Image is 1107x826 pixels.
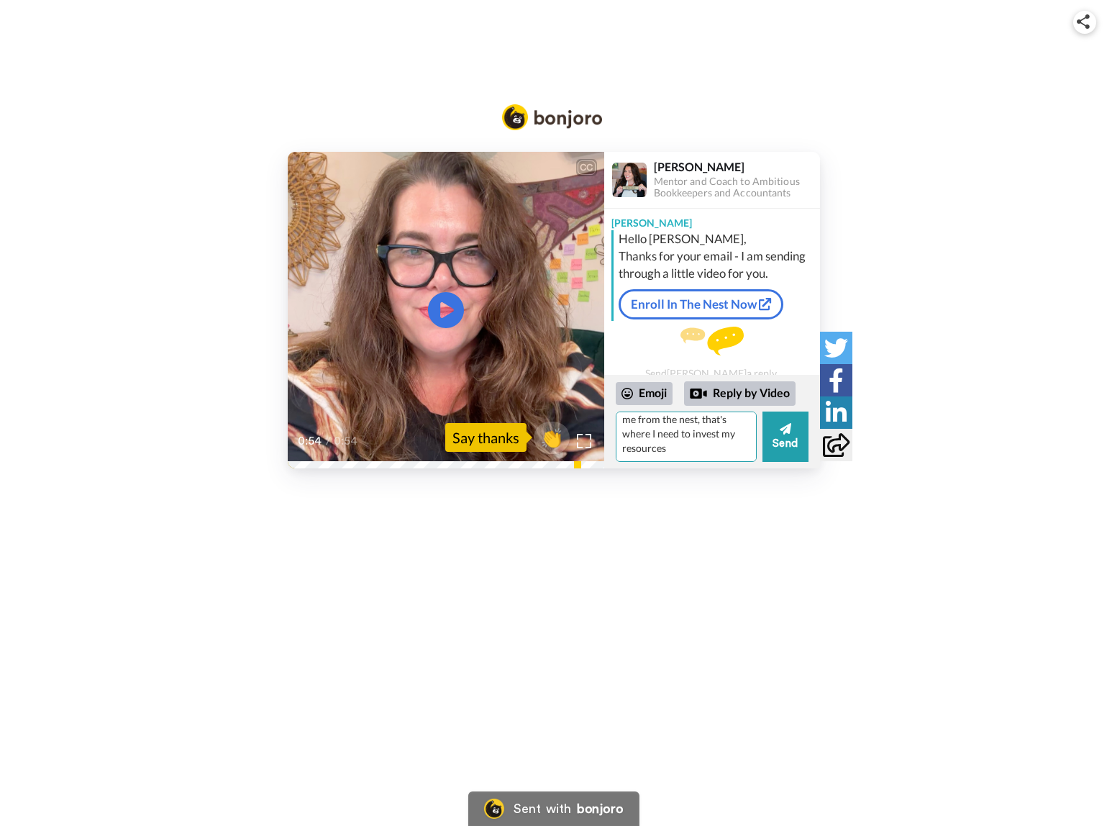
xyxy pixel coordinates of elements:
img: ic_share.svg [1077,14,1090,29]
div: [PERSON_NAME] [654,160,819,173]
span: 0:54 [334,432,359,450]
div: Mentor and Coach to Ambitious Bookkeepers and Accountants [654,176,819,200]
a: Enroll In The Nest Now [619,289,783,319]
div: CC [578,160,596,175]
button: Send [762,412,808,462]
img: Profile Image [612,163,647,197]
span: 👏 [534,426,570,449]
div: Say thanks [445,423,527,452]
div: Hello [PERSON_NAME], Thanks for your email - I am sending through a little video for you. [619,230,816,282]
div: Reply by Video [690,385,707,402]
div: Send [PERSON_NAME] a reply. [604,327,820,379]
img: message.svg [680,327,744,355]
img: Bonjoro Logo [502,104,603,130]
span: / [326,432,331,450]
div: Emoji [616,382,673,405]
button: 👏 [534,422,570,454]
span: 0:54 [298,432,323,450]
textarea: [PERSON_NAME]! First of all, this is so cool. I think the nest would be great for me down the lin... [616,412,757,462]
img: Full screen [577,434,591,448]
div: [PERSON_NAME] [604,209,820,230]
div: Reply by Video [684,381,796,406]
